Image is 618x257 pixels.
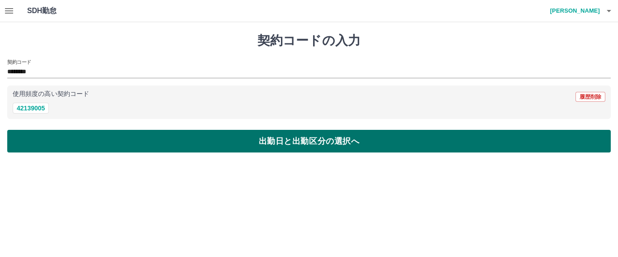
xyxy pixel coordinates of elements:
[7,58,31,66] h2: 契約コード
[13,103,49,114] button: 42139005
[7,33,611,48] h1: 契約コードの入力
[7,130,611,152] button: 出勤日と出勤区分の選択へ
[575,92,605,102] button: 履歴削除
[13,91,89,97] p: 使用頻度の高い契約コード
